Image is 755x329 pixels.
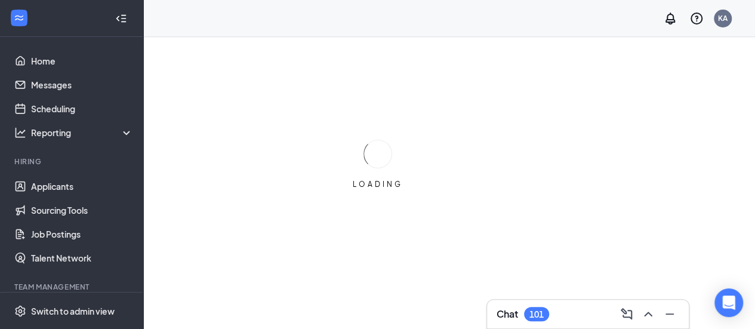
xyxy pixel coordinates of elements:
div: 101 [529,309,544,319]
a: Applicants [31,174,133,198]
div: Reporting [31,127,134,139]
div: Hiring [14,156,131,167]
svg: Collapse [115,13,127,24]
a: Talent Network [31,246,133,270]
a: Messages [31,73,133,97]
svg: WorkstreamLogo [13,12,25,24]
a: Scheduling [31,97,133,121]
svg: Settings [14,305,26,317]
svg: Analysis [14,127,26,139]
h3: Chat [497,308,518,321]
svg: Notifications [663,11,677,26]
a: Home [31,49,133,73]
div: Open Intercom Messenger [714,288,743,317]
button: ChevronUp [639,305,658,324]
div: Team Management [14,282,131,292]
button: ComposeMessage [617,305,636,324]
svg: ChevronUp [641,307,655,321]
div: LOADING [348,179,408,189]
div: KA [718,13,728,23]
div: Switch to admin view [31,305,115,317]
a: Job Postings [31,222,133,246]
button: Minimize [660,305,679,324]
svg: ComposeMessage [620,307,634,321]
a: Sourcing Tools [31,198,133,222]
svg: Minimize [662,307,677,321]
svg: QuestionInfo [689,11,704,26]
